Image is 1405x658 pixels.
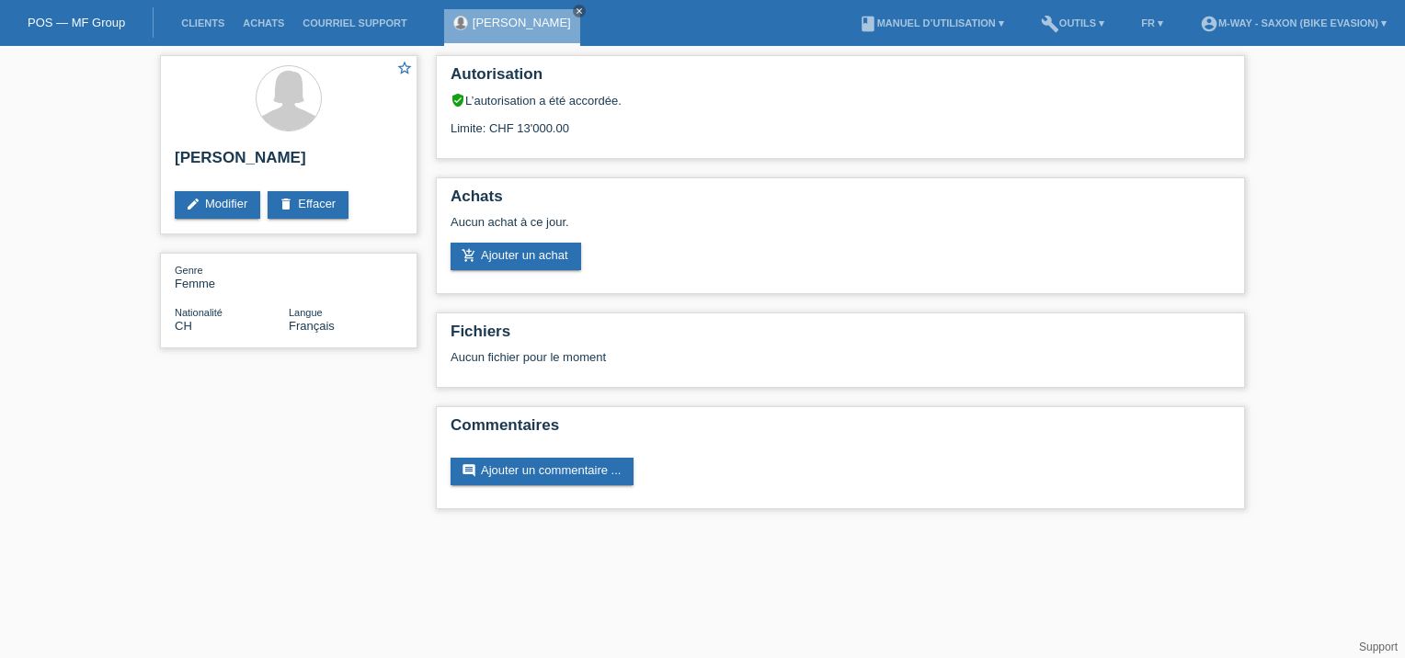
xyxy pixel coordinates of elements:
[451,243,581,270] a: add_shopping_cartAjouter un achat
[1032,17,1114,28] a: buildOutils ▾
[451,350,1012,364] div: Aucun fichier pour le moment
[268,191,348,219] a: deleteEffacer
[462,463,476,478] i: comment
[396,60,413,76] i: star_border
[293,17,416,28] a: Courriel Support
[175,149,403,176] h2: [PERSON_NAME]
[1191,17,1396,28] a: account_circlem-way - Saxon (Bike Evasion) ▾
[451,187,1230,215] h2: Achats
[451,458,634,485] a: commentAjouter un commentaire ...
[451,416,1230,444] h2: Commentaires
[462,248,476,263] i: add_shopping_cart
[289,319,335,333] span: Français
[473,16,571,29] a: [PERSON_NAME]
[175,319,192,333] span: Suisse
[289,307,323,318] span: Langue
[175,191,260,219] a: editModifier
[279,197,293,211] i: delete
[172,17,234,28] a: Clients
[859,15,877,33] i: book
[451,65,1230,93] h2: Autorisation
[451,93,465,108] i: verified_user
[1200,15,1218,33] i: account_circle
[573,5,586,17] a: close
[850,17,1013,28] a: bookManuel d’utilisation ▾
[451,215,1230,243] div: Aucun achat à ce jour.
[175,307,223,318] span: Nationalité
[234,17,293,28] a: Achats
[1041,15,1059,33] i: build
[1359,641,1398,653] a: Support
[451,323,1230,350] h2: Fichiers
[451,108,1230,135] div: Limite: CHF 13'000.00
[1132,17,1172,28] a: FR ▾
[186,197,200,211] i: edit
[28,16,125,29] a: POS — MF Group
[175,265,203,276] span: Genre
[175,263,289,290] div: Femme
[575,6,584,16] i: close
[396,60,413,79] a: star_border
[451,93,1230,108] div: L’autorisation a été accordée.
